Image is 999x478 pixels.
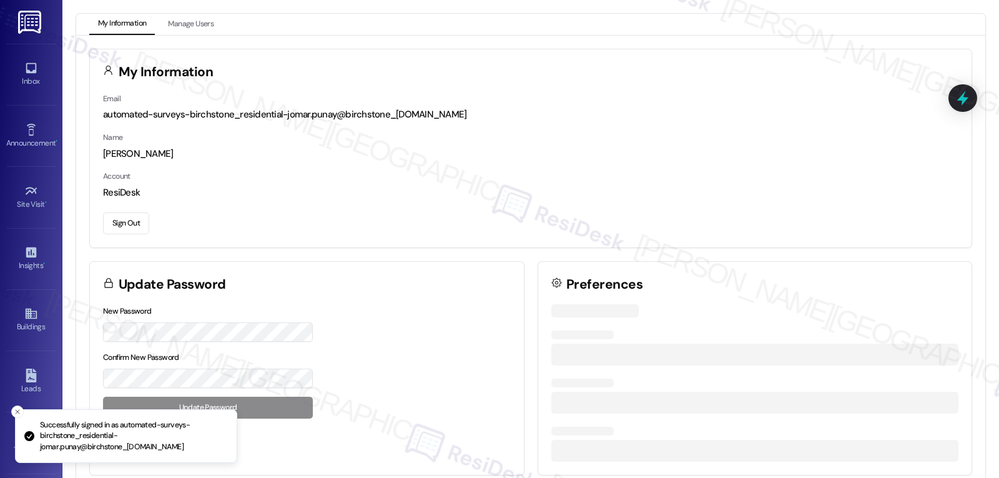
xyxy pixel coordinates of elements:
[103,352,179,362] label: Confirm New Password
[6,57,56,91] a: Inbox
[159,14,222,35] button: Manage Users
[566,278,642,291] h3: Preferences
[103,186,958,199] div: ResiDesk
[103,132,123,142] label: Name
[43,259,45,268] span: •
[56,137,57,146] span: •
[103,94,121,104] label: Email
[103,147,958,161] div: [PERSON_NAME]
[6,181,56,214] a: Site Visit •
[103,108,958,121] div: automated-surveys-birchstone_residential-jomar.punay@birchstone_[DOMAIN_NAME]
[6,303,56,337] a: Buildings
[103,212,149,234] button: Sign Out
[103,171,130,181] label: Account
[40,420,227,453] p: Successfully signed in as automated-surveys-birchstone_residential-jomar.punay@birchstone_[DOMAIN...
[6,426,56,460] a: Templates •
[119,278,226,291] h3: Update Password
[45,198,47,207] span: •
[89,14,155,35] button: My Information
[11,406,24,418] button: Close toast
[6,365,56,399] a: Leads
[103,306,152,316] label: New Password
[119,66,214,79] h3: My Information
[6,242,56,276] a: Insights •
[18,11,44,34] img: ResiDesk Logo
